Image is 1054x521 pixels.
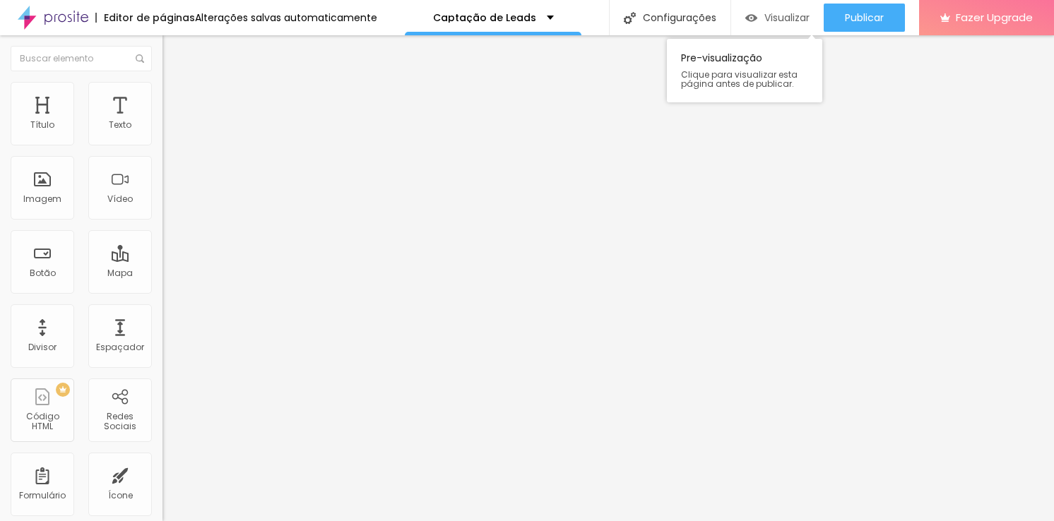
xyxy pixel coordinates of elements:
[764,12,810,23] span: Visualizar
[195,13,377,23] div: Alterações salvas automaticamente
[624,12,636,24] img: Icone
[30,120,54,130] div: Título
[845,12,884,23] span: Publicar
[136,54,144,63] img: Icone
[11,46,152,71] input: Buscar elemento
[107,194,133,204] div: Vídeo
[162,35,1054,521] iframe: Editor
[23,194,61,204] div: Imagem
[108,491,133,501] div: Ícone
[433,13,536,23] p: Captação de Leads
[667,39,822,102] div: Pre-visualização
[14,412,70,432] div: Código HTML
[92,412,148,432] div: Redes Sociais
[107,268,133,278] div: Mapa
[956,11,1033,23] span: Fazer Upgrade
[109,120,131,130] div: Texto
[731,4,824,32] button: Visualizar
[824,4,905,32] button: Publicar
[95,13,195,23] div: Editor de páginas
[30,268,56,278] div: Botão
[19,491,66,501] div: Formulário
[745,12,757,24] img: view-1.svg
[96,342,144,352] div: Espaçador
[28,342,57,352] div: Divisor
[681,70,808,88] span: Clique para visualizar esta página antes de publicar.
